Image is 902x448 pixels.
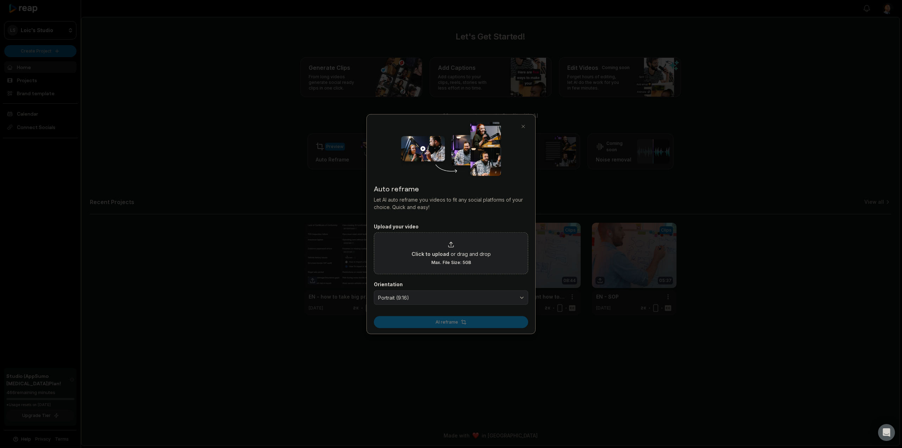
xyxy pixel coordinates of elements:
span: Click to upload [412,250,449,258]
img: auto_reframe_dialog.png [401,121,501,176]
label: Orientation [374,281,528,288]
label: Upload your video [374,223,528,229]
button: Portrait (9:16) [374,290,528,305]
span: or drag and drop [451,250,491,258]
p: Let AI auto reframe you videos to fit any social platforms of your choice. Quick and easy! [374,196,528,210]
span: Portrait (9:16) [378,294,514,301]
h2: Auto reframe [374,183,528,194]
span: Max. File Size: 5GB [431,260,471,265]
